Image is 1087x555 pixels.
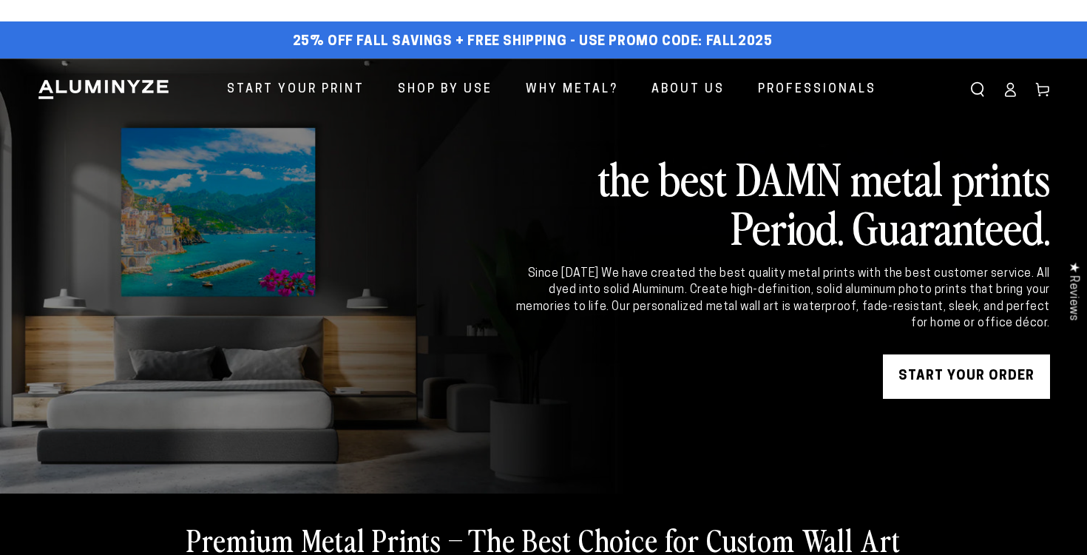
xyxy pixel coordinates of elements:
[1059,250,1087,332] div: Click to open Judge.me floating reviews tab
[747,70,887,110] a: Professionals
[293,34,773,50] span: 25% off FALL Savings + Free Shipping - Use Promo Code: FALL2025
[515,70,629,110] a: Why Metal?
[640,70,736,110] a: About Us
[961,73,994,106] summary: Search our site
[398,79,492,101] span: Shop By Use
[513,153,1050,251] h2: the best DAMN metal prints Period. Guaranteed.
[227,79,365,101] span: Start Your Print
[883,354,1050,399] a: START YOUR Order
[758,79,876,101] span: Professionals
[387,70,504,110] a: Shop By Use
[526,79,618,101] span: Why Metal?
[216,70,376,110] a: Start Your Print
[513,266,1050,332] div: Since [DATE] We have created the best quality metal prints with the best customer service. All dy...
[37,78,170,101] img: Aluminyze
[651,79,725,101] span: About Us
